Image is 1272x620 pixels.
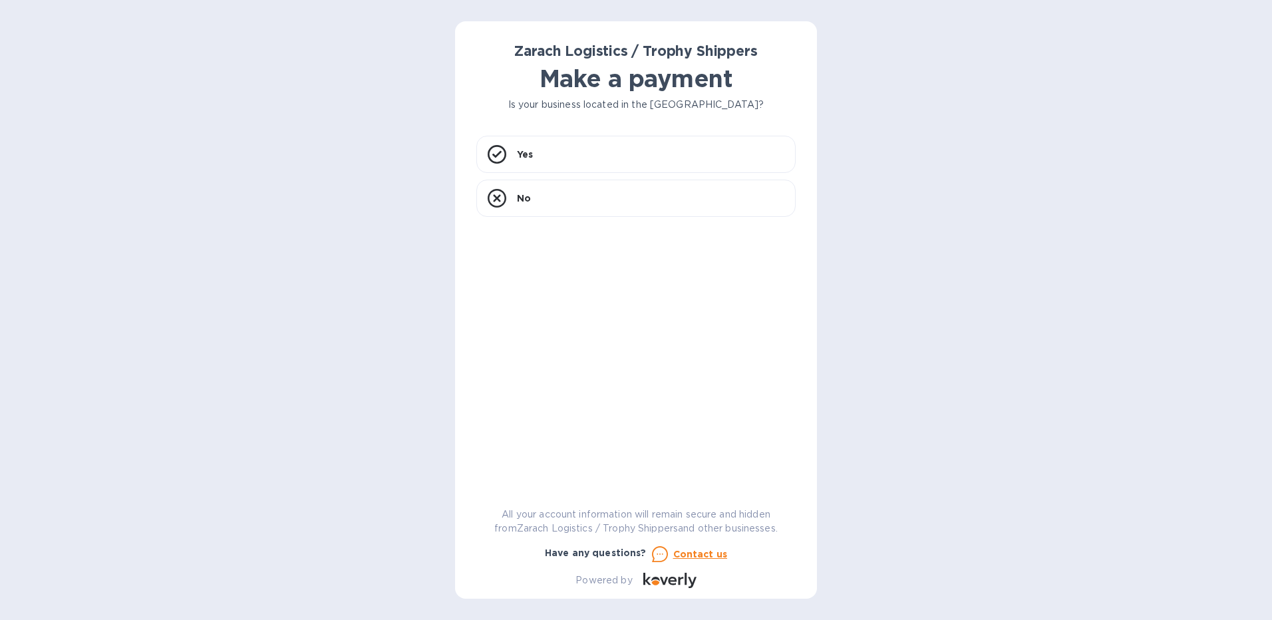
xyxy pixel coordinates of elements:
h1: Make a payment [476,65,796,92]
b: Have any questions? [545,547,647,558]
p: Powered by [575,573,632,587]
u: Contact us [673,549,728,559]
p: All your account information will remain secure and hidden from Zarach Logistics / Trophy Shipper... [476,508,796,536]
b: Zarach Logistics / Trophy Shippers [514,43,757,59]
p: Is your business located in the [GEOGRAPHIC_DATA]? [476,98,796,112]
p: No [517,192,531,205]
p: Yes [517,148,533,161]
